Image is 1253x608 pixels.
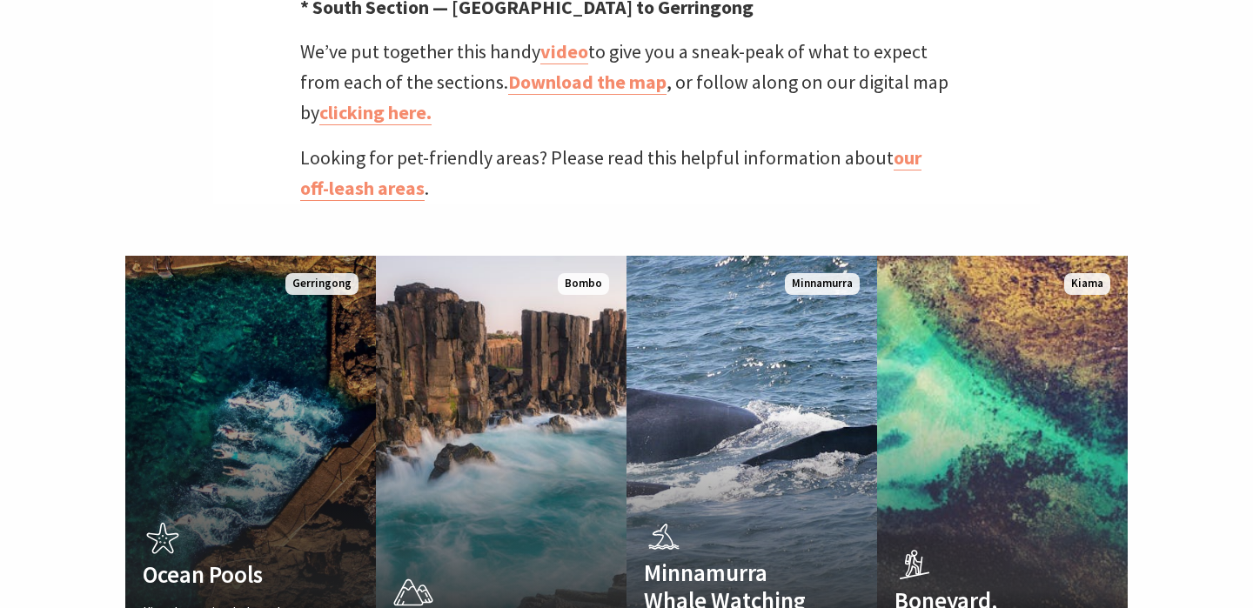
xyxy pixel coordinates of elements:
[540,39,588,64] a: video
[300,145,921,201] a: our off-leash areas
[785,273,860,295] span: Minnamurra
[300,37,953,129] p: We’ve put together this handy to give you a sneak-peak of what to expect from each of the section...
[143,560,321,588] h4: Ocean Pools
[285,273,358,295] span: Gerringong
[1064,273,1110,295] span: Kiama
[300,143,953,204] p: Looking for pet-friendly areas? Please read this helpful information about .
[319,100,432,125] a: clicking here.
[558,273,609,295] span: Bombo
[508,70,667,95] a: Download the map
